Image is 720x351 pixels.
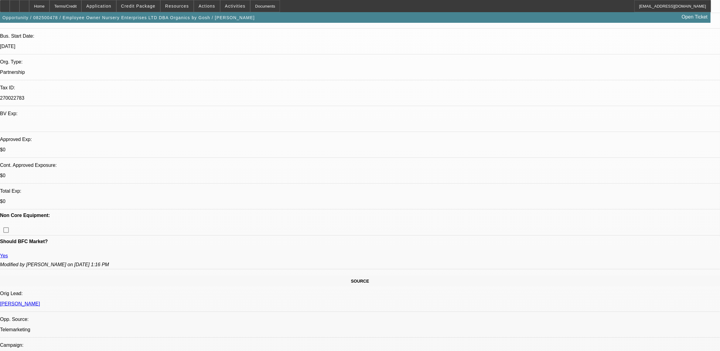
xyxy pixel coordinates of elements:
span: Application [86,4,111,9]
span: Activities [225,4,246,9]
button: Activities [220,0,250,12]
span: Resources [165,4,189,9]
span: Actions [199,4,215,9]
a: Open Ticket [679,12,710,22]
button: Credit Package [117,0,160,12]
button: Resources [161,0,193,12]
span: SOURCE [351,279,369,284]
span: Credit Package [121,4,155,9]
button: Actions [194,0,220,12]
button: Application [82,0,116,12]
span: Opportunity / 082500478 / Employee Owner Nursery Enterprises LTD DBA Organics by Gosh / [PERSON_N... [2,15,255,20]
